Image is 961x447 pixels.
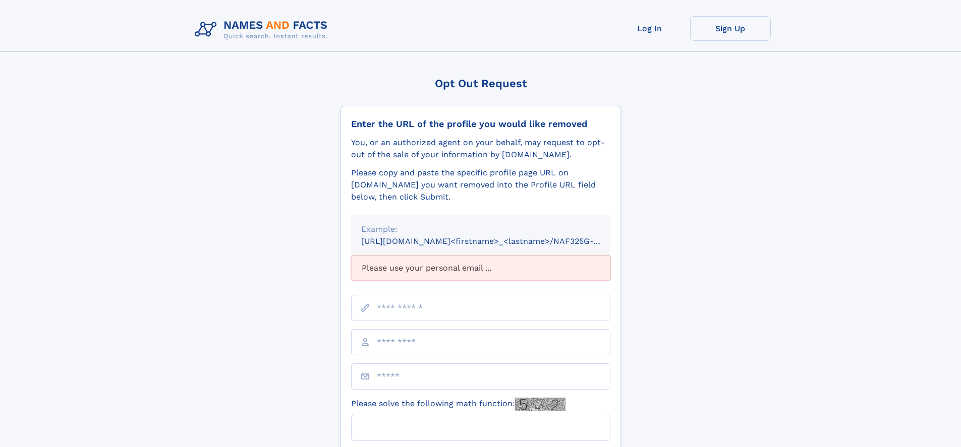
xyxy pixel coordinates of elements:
a: Sign Up [690,16,771,41]
div: Please copy and paste the specific profile page URL on [DOMAIN_NAME] you want removed into the Pr... [351,167,610,203]
div: Opt Out Request [341,77,621,90]
div: Enter the URL of the profile you would like removed [351,118,610,130]
label: Please solve the following math function: [351,398,566,411]
div: Example: [361,223,600,235]
a: Log In [609,16,690,41]
div: You, or an authorized agent on your behalf, may request to opt-out of the sale of your informatio... [351,137,610,161]
small: [URL][DOMAIN_NAME]<firstname>_<lastname>/NAF325G-xxxxxxxx [361,236,630,246]
div: Please use your personal email ... [351,256,610,281]
img: Logo Names and Facts [191,16,336,43]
